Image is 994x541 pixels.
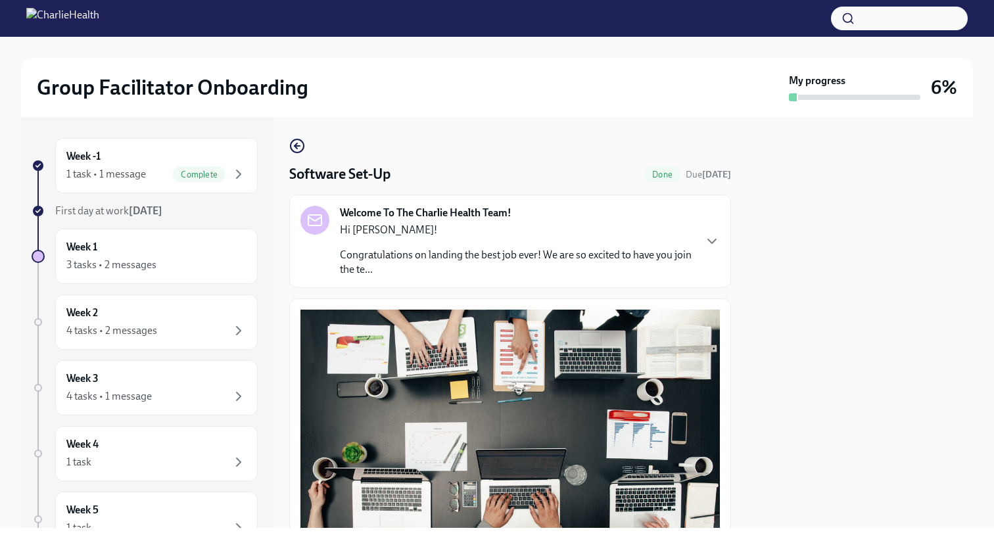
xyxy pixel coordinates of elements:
h3: 6% [931,76,957,99]
a: Week 34 tasks • 1 message [32,360,258,415]
span: Done [644,170,680,179]
div: 4 tasks • 2 messages [66,323,157,338]
span: Due [686,169,731,180]
h6: Week 3 [66,371,99,386]
a: First day at work[DATE] [32,204,258,218]
h4: Software Set-Up [289,164,390,184]
h6: Week -1 [66,149,101,164]
div: 1 task [66,521,91,535]
strong: My progress [789,74,845,88]
h6: Week 4 [66,437,99,452]
a: Week 24 tasks • 2 messages [32,294,258,350]
div: 4 tasks • 1 message [66,389,152,404]
a: Week 41 task [32,426,258,481]
h6: Week 2 [66,306,98,320]
strong: [DATE] [129,204,162,217]
span: First day at work [55,204,162,217]
span: Complete [173,170,225,179]
h2: Group Facilitator Onboarding [37,74,308,101]
a: Week -11 task • 1 messageComplete [32,138,258,193]
h6: Week 1 [66,240,97,254]
strong: [DATE] [702,169,731,180]
p: Congratulations on landing the best job ever! We are so excited to have you join the te... [340,248,694,277]
div: 1 task • 1 message [66,167,146,181]
div: 3 tasks • 2 messages [66,258,156,272]
h6: Week 5 [66,503,99,517]
strong: Welcome To The Charlie Health Team! [340,206,511,220]
p: Hi [PERSON_NAME]! [340,223,694,237]
div: 1 task [66,455,91,469]
a: Week 13 tasks • 2 messages [32,229,258,284]
img: CharlieHealth [26,8,99,29]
